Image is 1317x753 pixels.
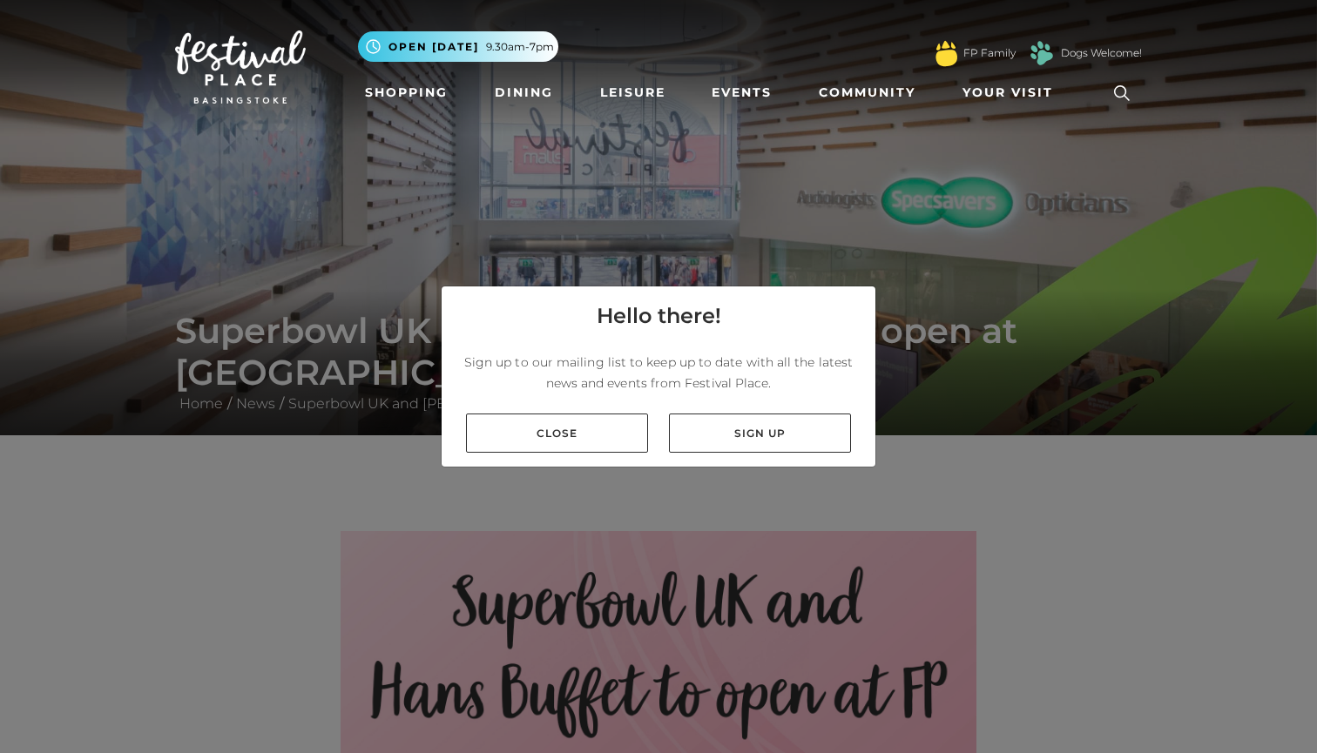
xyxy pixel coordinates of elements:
a: Events [705,77,779,109]
span: 9.30am-7pm [486,39,554,55]
button: Open [DATE] 9.30am-7pm [358,31,558,62]
a: Shopping [358,77,455,109]
a: Your Visit [956,77,1069,109]
a: Dogs Welcome! [1061,45,1142,61]
img: Festival Place Logo [175,30,306,104]
span: Open [DATE] [388,39,479,55]
a: Dining [488,77,560,109]
p: Sign up to our mailing list to keep up to date with all the latest news and events from Festival ... [456,352,861,393]
a: Community [812,77,922,109]
h4: Hello there! [597,300,721,332]
a: Sign up [669,413,851,453]
a: Close [466,413,648,453]
a: Leisure [593,77,672,109]
span: Your Visit [962,84,1053,102]
a: FP Family [963,45,1016,61]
